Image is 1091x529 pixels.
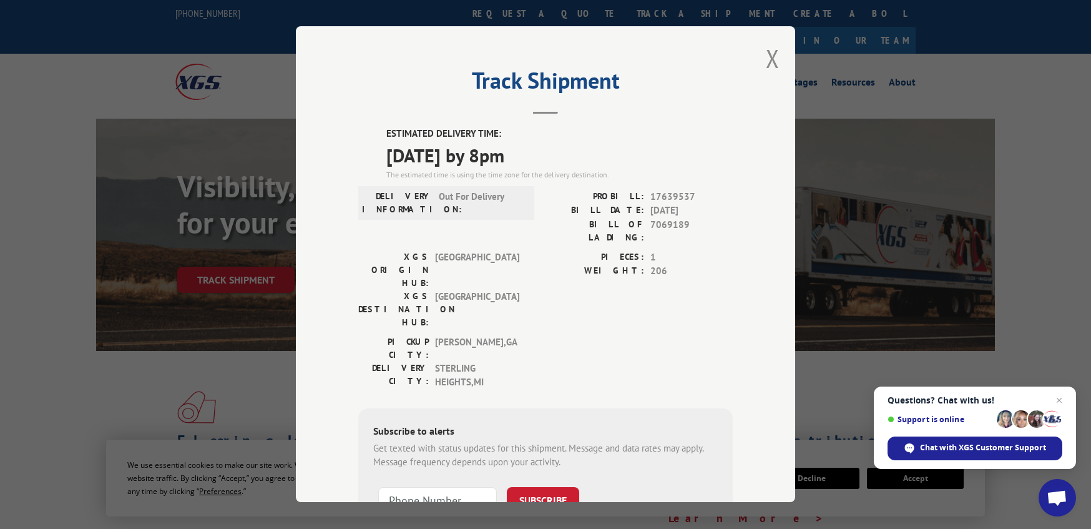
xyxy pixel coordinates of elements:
[766,42,780,75] button: Close modal
[373,423,718,442] div: Subscribe to alerts
[373,442,718,470] div: Get texted with status updates for this shipment. Message and data rates may apply. Message frequ...
[888,395,1062,405] span: Questions? Chat with us!
[650,190,733,204] span: 17639537
[358,290,429,329] label: XGS DESTINATION HUB:
[386,127,733,141] label: ESTIMATED DELIVERY TIME:
[435,250,519,290] span: [GEOGRAPHIC_DATA]
[435,335,519,362] span: [PERSON_NAME] , GA
[545,250,644,265] label: PIECES:
[888,437,1062,460] div: Chat with XGS Customer Support
[358,362,429,390] label: DELIVERY CITY:
[378,487,497,513] input: Phone Number
[435,290,519,329] span: [GEOGRAPHIC_DATA]
[545,190,644,204] label: PROBILL:
[650,264,733,279] span: 206
[545,264,644,279] label: WEIGHT:
[507,487,579,513] button: SUBSCRIBE
[386,141,733,169] span: [DATE] by 8pm
[1039,479,1076,517] div: Open chat
[1052,393,1067,408] span: Close chat
[358,335,429,362] label: PICKUP CITY:
[386,169,733,180] div: The estimated time is using the time zone for the delivery destination.
[650,218,733,244] span: 7069189
[358,72,733,96] h2: Track Shipment
[435,362,519,390] span: STERLING HEIGHTS , MI
[439,190,523,216] span: Out For Delivery
[545,204,644,218] label: BILL DATE:
[545,218,644,244] label: BILL OF LADING:
[362,190,433,216] label: DELIVERY INFORMATION:
[650,204,733,218] span: [DATE]
[888,415,992,424] span: Support is online
[650,250,733,265] span: 1
[920,442,1046,453] span: Chat with XGS Customer Support
[358,250,429,290] label: XGS ORIGIN HUB:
